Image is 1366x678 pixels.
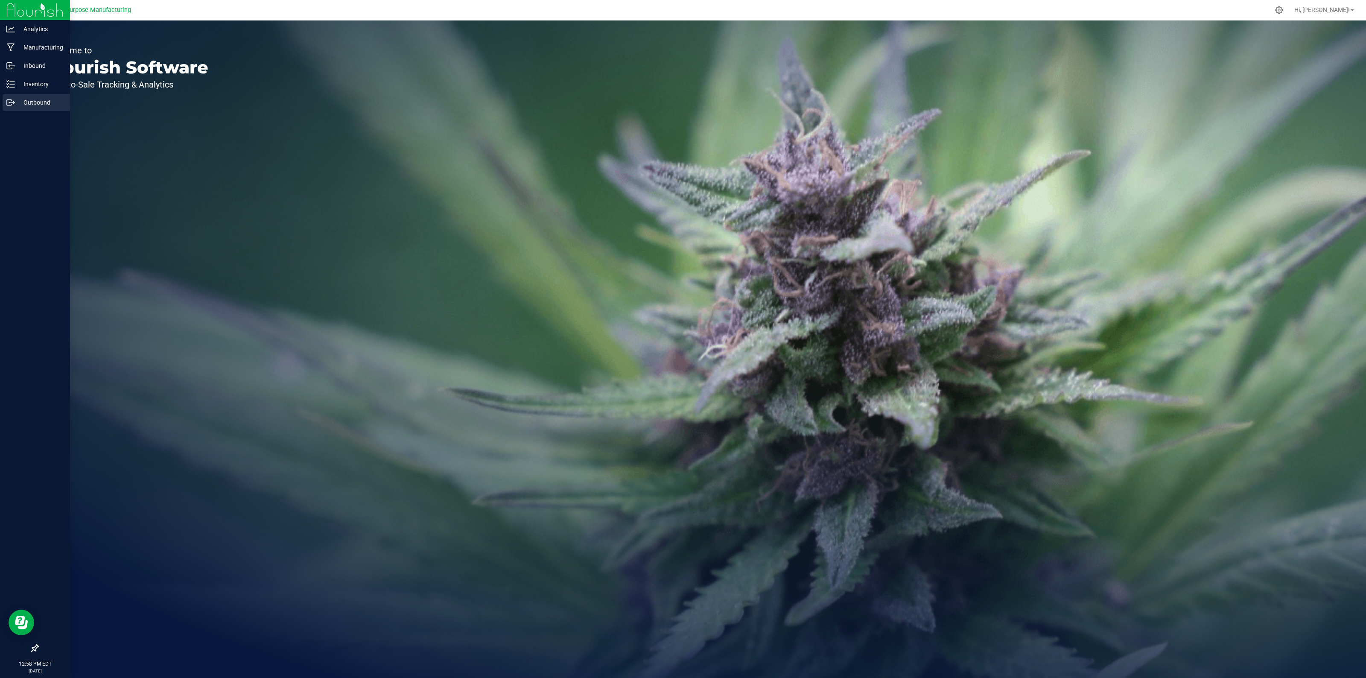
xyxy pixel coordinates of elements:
p: Analytics [15,24,66,34]
inline-svg: Analytics [6,25,15,33]
p: Flourish Software [46,59,208,76]
p: Welcome to [46,46,208,55]
inline-svg: Inventory [6,80,15,88]
inline-svg: Manufacturing [6,43,15,52]
p: Seed-to-Sale Tracking & Analytics [46,80,208,89]
p: Outbound [15,97,66,108]
p: Inventory [15,79,66,89]
span: Greater Purpose Manufacturing [43,6,131,14]
p: [DATE] [4,668,66,674]
p: Manufacturing [15,42,66,53]
inline-svg: Inbound [6,61,15,70]
p: Inbound [15,61,66,71]
p: 12:58 PM EDT [4,660,66,668]
span: Hi, [PERSON_NAME]! [1294,6,1350,13]
inline-svg: Outbound [6,98,15,107]
iframe: Resource center [9,610,34,635]
div: Manage settings [1274,6,1284,14]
